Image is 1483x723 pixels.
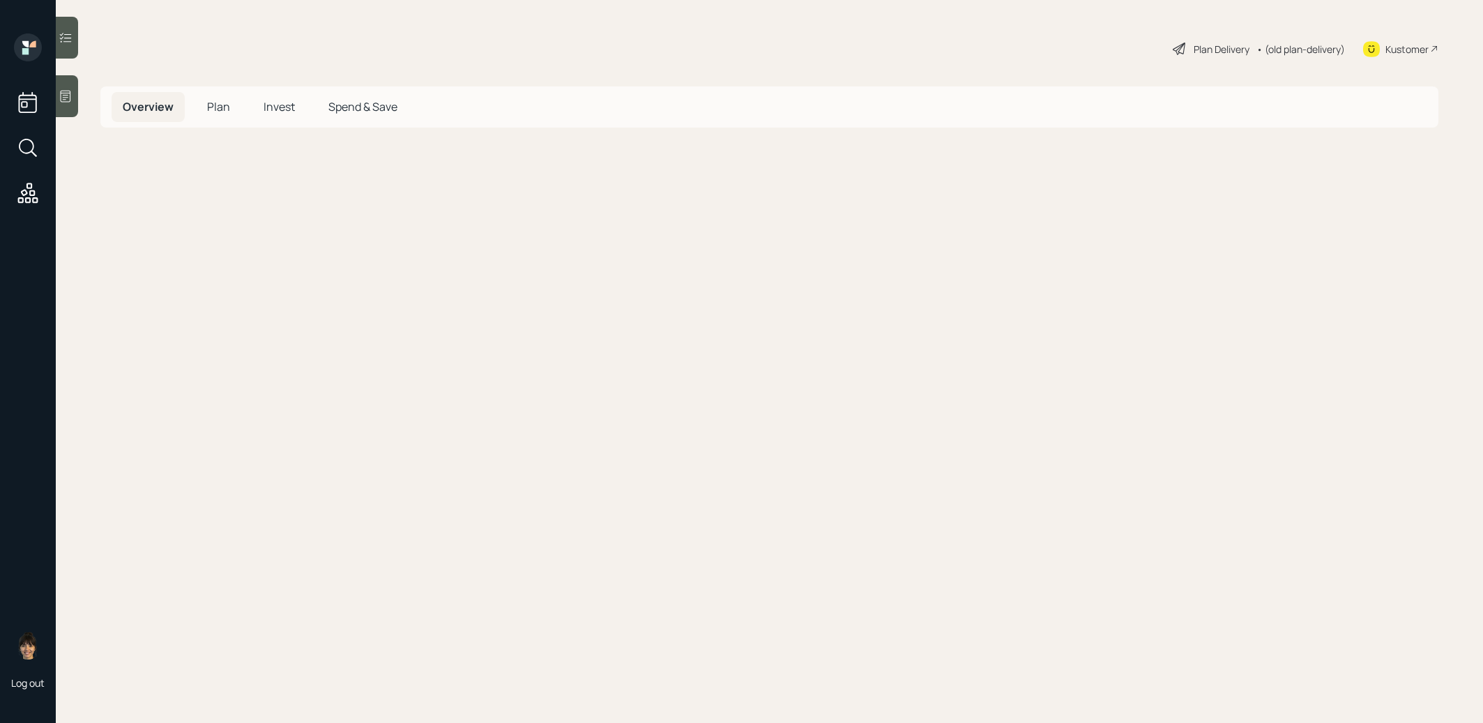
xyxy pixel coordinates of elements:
[1256,42,1345,56] div: • (old plan-delivery)
[264,99,295,114] span: Invest
[14,632,42,660] img: treva-nostdahl-headshot.png
[1194,42,1249,56] div: Plan Delivery
[11,676,45,690] div: Log out
[1385,42,1429,56] div: Kustomer
[328,99,397,114] span: Spend & Save
[207,99,230,114] span: Plan
[123,99,174,114] span: Overview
